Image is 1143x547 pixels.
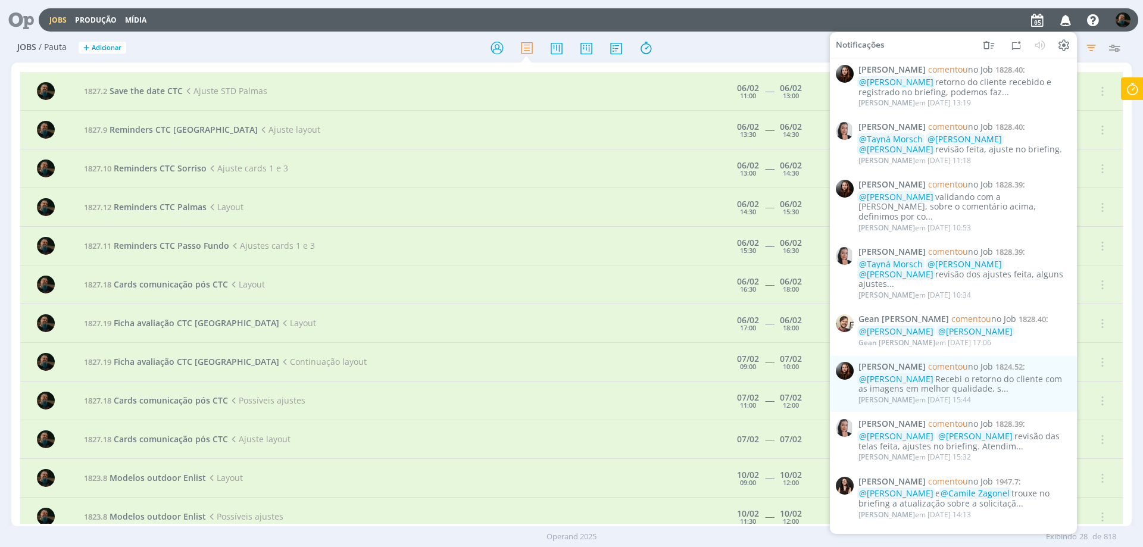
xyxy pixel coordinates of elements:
[780,393,802,402] div: 07/02
[859,373,933,384] span: @[PERSON_NAME]
[783,170,799,176] div: 14:30
[995,361,1023,372] span: 1824.52
[39,42,67,52] span: / Pauta
[121,15,150,25] button: Mídia
[780,435,802,443] div: 07/02
[114,395,228,406] span: Cards comunicação pós CTC
[765,162,774,174] span: -----
[114,317,279,329] span: Ficha avaliação CTC [GEOGRAPHIC_DATA]
[928,179,968,190] span: comentou
[37,353,55,371] img: M
[938,326,1013,337] span: @[PERSON_NAME]
[783,402,799,408] div: 12:00
[114,279,228,290] span: Cards comunicação pós CTC
[258,124,320,135] span: Ajuste layout
[1104,531,1116,543] span: 818
[858,534,926,544] span: [PERSON_NAME]
[859,190,933,202] span: @[PERSON_NAME]
[84,124,107,135] span: 1827.9
[740,324,756,331] div: 17:00
[928,179,993,190] span: no Job
[995,246,1023,257] span: 1828.39
[110,511,206,522] span: Modelos outdoor Enlist
[858,396,971,404] div: em [DATE] 15:44
[859,268,933,279] span: @[PERSON_NAME]
[765,279,774,290] span: -----
[75,15,117,25] a: Produção
[206,472,243,483] span: Layout
[740,247,756,254] div: 15:30
[37,237,55,255] img: M
[858,122,926,132] span: [PERSON_NAME]
[928,418,968,429] span: comentou
[737,471,759,479] div: 10/02
[783,363,799,370] div: 10:00
[84,473,107,483] span: 1823.8
[858,419,1070,429] span: :
[858,374,1070,394] div: Recebi o retorno do cliente com as imagens em melhor qualidade, s...
[1019,314,1046,324] span: 1828.40
[83,42,89,54] span: +
[84,124,258,135] a: 1827.9Reminders CTC [GEOGRAPHIC_DATA]
[927,258,1002,270] span: @[PERSON_NAME]
[279,317,316,329] span: Layout
[37,392,55,410] img: M
[737,200,759,208] div: 06/02
[858,192,1070,221] div: validando com a [PERSON_NAME], sobre o comentário acima, definimos por co...
[836,247,854,265] img: C
[228,395,305,406] span: Possíveis ajustes
[836,362,854,380] img: E
[858,453,971,461] div: em [DATE] 15:32
[783,518,799,524] div: 12:00
[37,121,55,139] img: M
[84,162,207,174] a: 1827.10Reminders CTC Sorriso
[780,277,802,286] div: 06/02
[783,286,799,292] div: 18:00
[858,509,915,519] span: [PERSON_NAME]
[836,122,854,140] img: C
[858,99,971,107] div: em [DATE] 13:19
[995,418,1023,429] span: 1828.39
[740,518,756,524] div: 11:30
[737,316,759,324] div: 06/02
[183,85,267,96] span: Ajuste STD Palmas
[858,247,926,257] span: [PERSON_NAME]
[84,279,228,290] a: 1827.18Cards comunicação pós CTC
[206,511,283,522] span: Possíveis ajustes
[928,246,968,257] span: comentou
[84,201,207,212] a: 1827.12Reminders CTC Palmas
[858,98,915,108] span: [PERSON_NAME]
[84,356,279,367] a: 1827.19Ficha avaliação CTC [GEOGRAPHIC_DATA]
[228,279,265,290] span: Layout
[110,472,206,483] span: Modelos outdoor Enlist
[84,433,228,445] a: 1827.18Cards comunicação pós CTC
[928,64,968,75] span: comentou
[765,356,774,367] span: -----
[858,314,1070,324] span: :
[928,475,993,486] span: no Job
[37,469,55,487] img: M
[783,208,799,215] div: 15:30
[92,44,121,52] span: Adicionar
[858,337,935,347] span: Gean [PERSON_NAME]
[737,123,759,131] div: 06/02
[951,313,1016,324] span: no Job
[951,313,991,324] span: comentou
[84,85,183,96] a: 1827.2Save the date CTC
[858,476,1070,486] span: :
[783,324,799,331] div: 18:00
[84,163,111,174] span: 1827.10
[836,40,885,50] span: Notificações
[114,201,207,212] span: Reminders CTC Palmas
[740,402,756,408] div: 11:00
[780,316,802,324] div: 06/02
[858,65,926,75] span: [PERSON_NAME]
[858,180,1070,190] span: :
[84,472,206,483] a: 1823.8Modelos outdoor Enlist
[207,201,243,212] span: Layout
[740,92,756,99] div: 11:00
[859,430,933,442] span: @[PERSON_NAME]
[37,198,55,216] img: M
[783,479,799,486] div: 12:00
[928,361,968,372] span: comentou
